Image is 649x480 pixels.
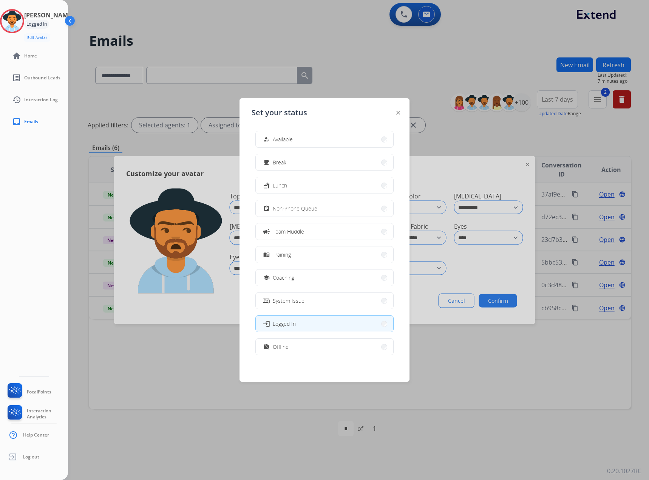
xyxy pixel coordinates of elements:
span: Available [273,135,293,143]
span: Home [24,53,37,59]
mat-icon: campaign [263,228,270,235]
span: Offline [273,343,289,351]
mat-icon: history [12,95,21,104]
img: avatar [2,11,23,32]
button: Edit Avatar [24,33,50,42]
mat-icon: inbox [12,117,21,126]
button: System Issue [256,293,393,309]
span: Logged In [273,320,296,328]
span: Coaching [273,274,294,282]
p: 0.20.1027RC [607,466,641,475]
mat-icon: fastfood [263,182,270,189]
mat-icon: school [263,274,270,281]
mat-icon: menu_book [263,251,270,258]
span: Set your status [252,107,307,118]
mat-icon: login [263,320,270,327]
span: Interaction Analytics [27,408,68,420]
span: FocalPoints [27,389,51,395]
img: close-button [396,111,400,115]
button: Team Huddle [256,223,393,240]
mat-icon: how_to_reg [263,136,270,142]
span: System Issue [273,297,304,305]
span: Log out [23,454,39,460]
div: Logged In [24,20,49,29]
a: Interaction Analytics [6,405,68,423]
span: Break [273,158,286,166]
button: Coaching [256,269,393,286]
span: Non-Phone Queue [273,204,317,212]
mat-icon: work_off [263,344,270,350]
mat-icon: free_breakfast [263,159,270,166]
button: Offline [256,339,393,355]
button: Non-Phone Queue [256,200,393,217]
button: Logged In [256,316,393,332]
span: Help Center [23,432,49,438]
span: Outbound Leads [24,75,60,81]
button: Training [256,246,393,263]
a: FocalPoints [6,383,51,401]
span: Team Huddle [273,228,304,235]
span: Lunch [273,181,287,189]
mat-icon: list_alt [12,73,21,82]
h3: [PERSON_NAME] [24,11,73,20]
mat-icon: home [12,51,21,60]
mat-icon: assignment [263,205,270,212]
button: Available [256,131,393,147]
button: Lunch [256,177,393,194]
span: Emails [24,119,38,125]
button: Break [256,154,393,170]
mat-icon: phonelink_off [263,297,270,304]
span: Interaction Log [24,97,58,103]
span: Training [273,251,291,259]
